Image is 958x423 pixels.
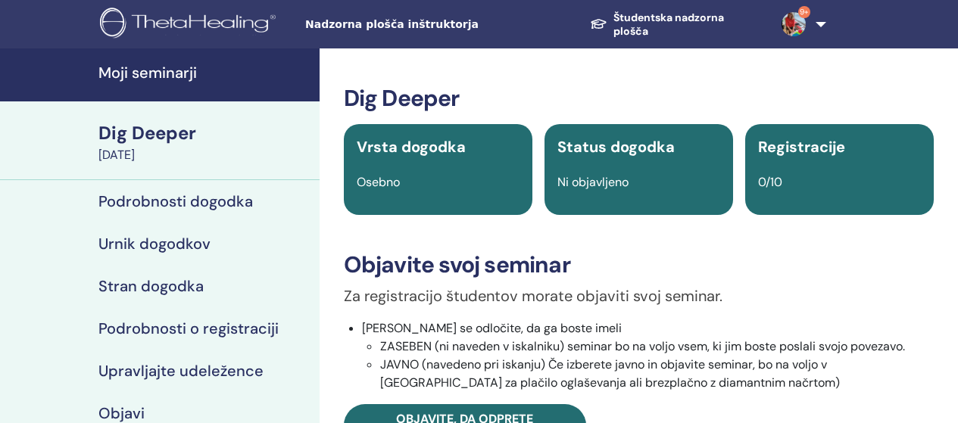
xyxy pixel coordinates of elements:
[89,120,320,164] a: Dig Deeper[DATE]
[380,356,934,392] li: JAVNO (navedeno pri iskanju) Če izberete javno in objavite seminar, bo na voljo v [GEOGRAPHIC_DAT...
[305,17,532,33] span: Nadzorna plošča inštruktorja
[100,8,281,42] img: logo.png
[362,319,934,392] li: [PERSON_NAME] se odločite, da ga boste imeli
[98,64,310,82] h4: Moji seminarji
[758,174,782,190] span: 0/10
[98,120,310,146] div: Dig Deeper
[98,235,211,253] h4: Urnik dogodkov
[578,4,769,45] a: Študentska nadzorna plošča
[98,146,310,164] div: [DATE]
[357,174,400,190] span: Osebno
[782,12,806,36] img: default.jpg
[380,337,934,356] li: ZASEBEN (ni naveden v iskalniku) seminar bo na voljo vsem, ki jim boste poslali svojo povezavo.
[344,285,934,307] p: Za registracijo študentov morate objaviti svoj seminar.
[798,6,810,18] span: 9+
[98,362,264,380] h4: Upravljajte udeležence
[344,251,934,278] h3: Objavite svoj seminar
[98,277,204,295] h4: Stran dogodka
[590,17,607,30] img: graduation-cap-white.svg
[98,319,279,337] h4: Podrobnosti o registraciji
[98,192,253,210] h4: Podrobnosti dogodka
[98,404,145,422] h4: Objavi
[557,174,629,190] span: Ni objavljeno
[557,137,675,157] span: Status dogodka
[357,137,466,157] span: Vrsta dogodka
[758,137,845,157] span: Registracije
[344,85,934,112] h3: Dig Deeper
